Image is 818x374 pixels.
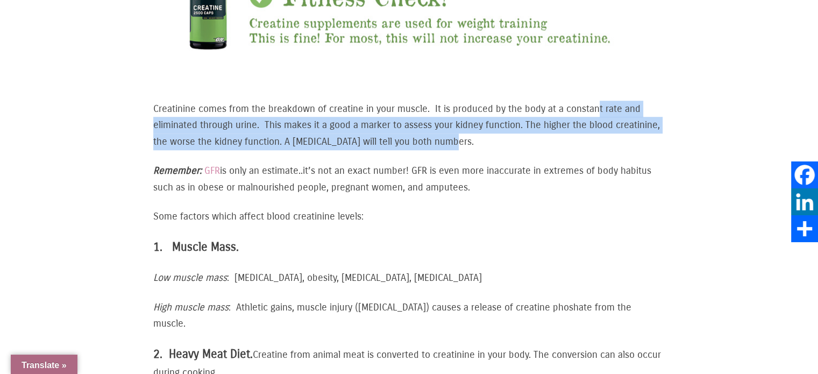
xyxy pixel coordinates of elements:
strong: 1. Muscle Mass. [153,240,239,254]
em: Remember: [153,165,202,177]
a: GFR [204,165,220,177]
big: 2. Heavy Meat Diet. [153,347,253,361]
span: Translate » [22,361,67,370]
p: : [MEDICAL_DATA], obesity, [MEDICAL_DATA], [MEDICAL_DATA] [153,270,664,286]
a: Facebook [791,161,818,188]
p: Creatinine comes from the breakdown of creatine in your muscle. It is produced by the body at a c... [153,101,664,150]
p: Some factors which affect blood creatinine levels: [153,208,664,225]
p: is only an estimate..it’s not an exact number! GFR is even more inaccurate in extremes of body ha... [153,163,664,195]
p: : Athletic gains, muscle injury ([MEDICAL_DATA]) causes a release of creatine phoshate from the m... [153,299,664,332]
em: High muscle mass [153,301,229,313]
em: Low muscle mass [153,272,227,284]
a: LinkedIn [791,188,818,215]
